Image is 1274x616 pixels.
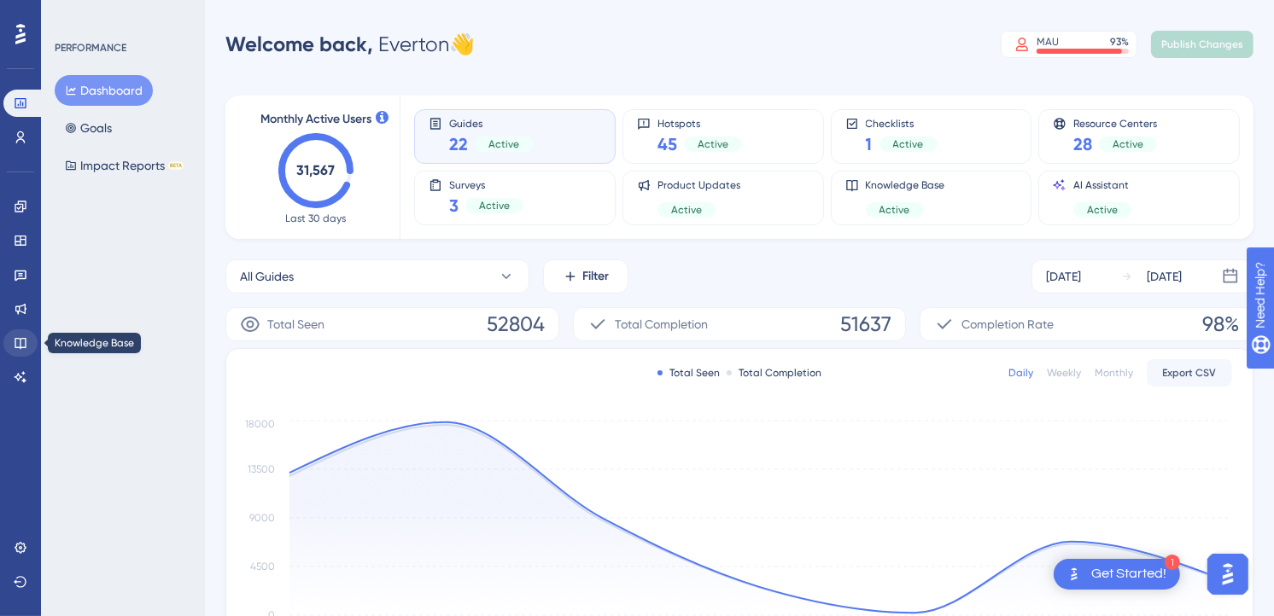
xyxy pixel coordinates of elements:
[1047,366,1081,380] div: Weekly
[1073,132,1092,156] span: 28
[1054,559,1180,590] div: Open Get Started! checklist, remaining modules: 1
[657,366,720,380] div: Total Seen
[880,203,910,217] span: Active
[55,150,194,181] button: Impact ReportsBETA
[1163,366,1217,380] span: Export CSV
[55,41,126,55] div: PERFORMANCE
[487,311,545,338] span: 52804
[866,117,938,129] span: Checklists
[1064,564,1084,584] img: launcher-image-alternative-text
[866,178,945,192] span: Knowledge Base
[449,194,459,218] span: 3
[286,212,347,225] span: Last 30 days
[449,132,468,156] span: 22
[297,162,336,178] text: 31,567
[671,203,702,217] span: Active
[1147,359,1232,386] button: Export CSV
[479,199,510,212] span: Active
[1073,117,1157,129] span: Resource Centers
[1073,178,1131,192] span: AI Assistant
[583,266,610,287] span: Filter
[248,463,275,475] tspan: 13500
[727,366,821,380] div: Total Completion
[961,314,1054,334] span: Completion Rate
[267,314,324,334] span: Total Seen
[657,178,740,192] span: Product Updates
[225,31,475,58] div: Everton 👋
[260,109,371,130] span: Monthly Active Users
[449,117,533,129] span: Guides
[1147,266,1182,287] div: [DATE]
[840,311,891,338] span: 51637
[488,137,519,151] span: Active
[543,259,628,293] button: Filter
[55,113,122,143] button: Goals
[245,418,275,430] tspan: 18000
[1087,203,1118,217] span: Active
[1091,565,1166,584] div: Get Started!
[1202,549,1254,600] iframe: UserGuiding AI Assistant Launcher
[866,132,873,156] span: 1
[893,137,924,151] span: Active
[1037,35,1059,49] div: MAU
[250,561,275,572] tspan: 4500
[1046,266,1081,287] div: [DATE]
[1165,555,1180,570] div: 1
[698,137,728,151] span: Active
[657,132,677,156] span: 45
[55,75,153,106] button: Dashboard
[1161,38,1243,51] span: Publish Changes
[249,512,275,524] tspan: 9000
[168,161,184,170] div: BETA
[1202,311,1239,338] span: 98%
[1008,366,1033,380] div: Daily
[1113,137,1143,151] span: Active
[1110,35,1129,49] div: 93 %
[657,117,742,129] span: Hotspots
[1151,31,1254,58] button: Publish Changes
[615,314,708,334] span: Total Completion
[225,259,529,293] button: All Guides
[449,178,523,190] span: Surveys
[1095,366,1133,380] div: Monthly
[240,266,294,287] span: All Guides
[225,32,373,56] span: Welcome back,
[40,4,107,25] span: Need Help?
